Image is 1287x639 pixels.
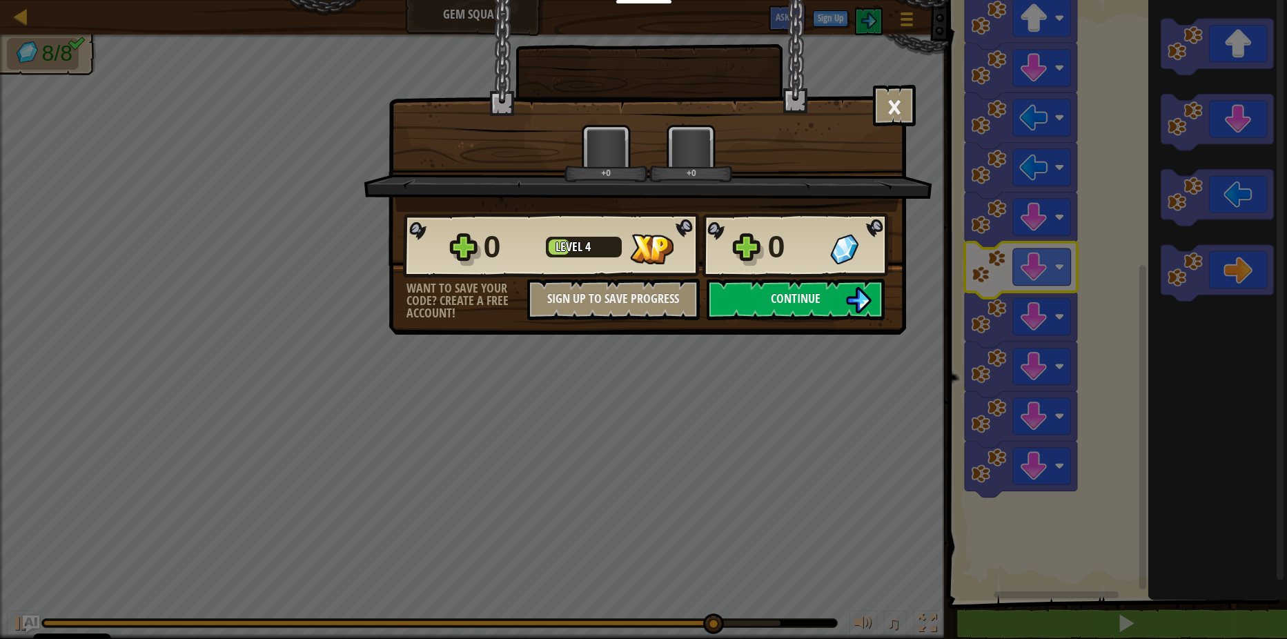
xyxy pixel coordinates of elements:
div: 0 [484,225,538,269]
button: Sign Up to Save Progress [527,279,700,320]
span: Level [556,238,585,255]
div: Want to save your code? Create a free account! [406,282,527,319]
button: Continue [707,279,885,320]
img: Gems Gained [830,234,858,264]
img: Continue [845,287,872,313]
div: +0 [652,168,730,178]
img: XP Gained [630,234,674,264]
span: 4 [585,238,591,255]
div: 0 [768,225,822,269]
div: +0 [567,168,645,178]
button: × [873,85,916,126]
span: Continue [771,290,821,307]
